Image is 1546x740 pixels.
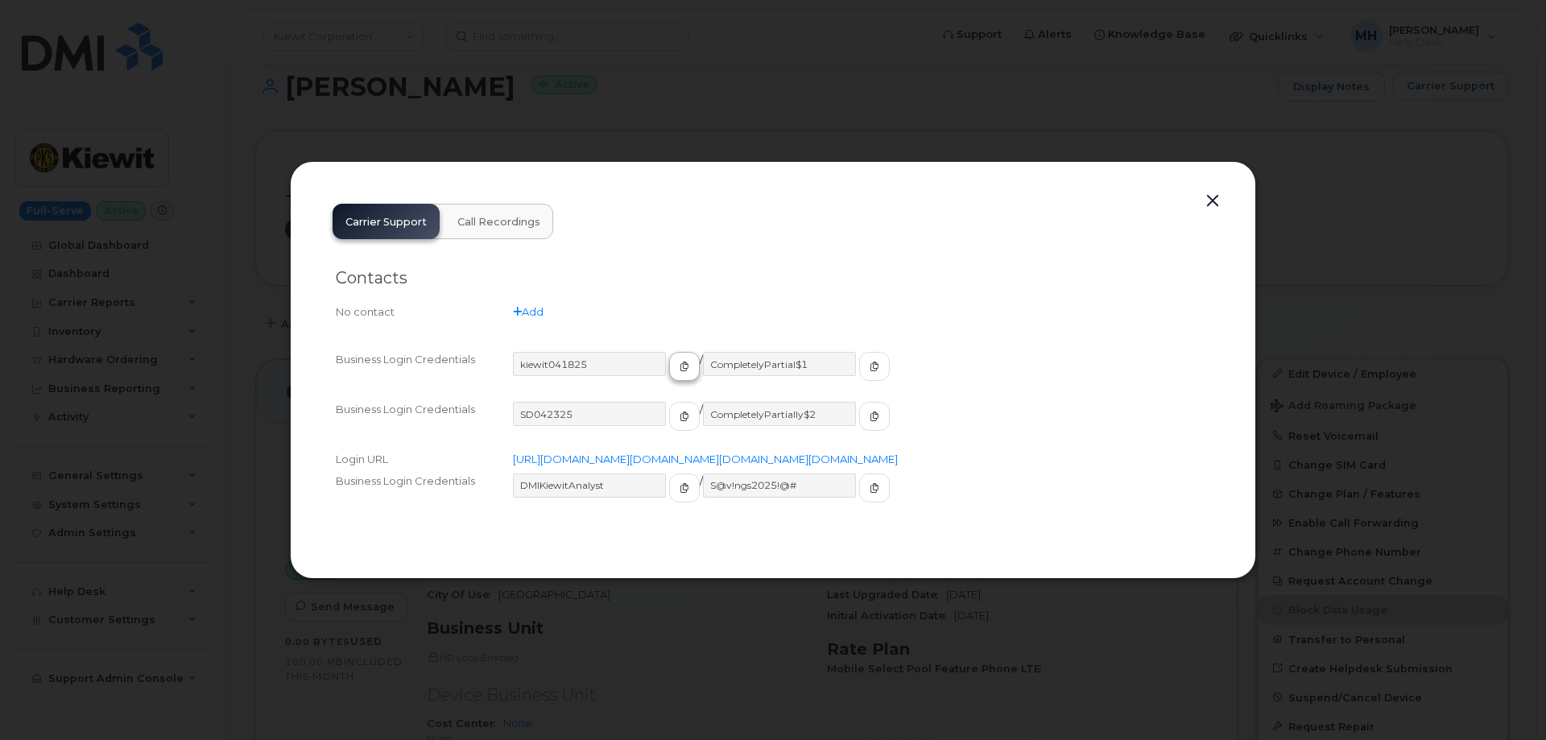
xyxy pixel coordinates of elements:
[513,402,1210,445] div: /
[336,473,513,517] div: Business Login Credentials
[513,473,1210,517] div: /
[669,473,700,502] button: copy to clipboard
[336,352,513,395] div: Business Login Credentials
[513,352,1210,395] div: /
[336,304,513,320] div: No contact
[457,216,540,229] span: Call Recordings
[859,352,890,381] button: copy to clipboard
[859,473,890,502] button: copy to clipboard
[859,402,890,431] button: copy to clipboard
[513,305,544,318] a: Add
[669,402,700,431] button: copy to clipboard
[336,268,1210,288] h2: Contacts
[1476,670,1534,728] iframe: Messenger Launcher
[336,452,513,467] div: Login URL
[669,352,700,381] button: copy to clipboard
[513,453,898,465] a: [URL][DOMAIN_NAME][DOMAIN_NAME][DOMAIN_NAME][DOMAIN_NAME]
[336,402,513,445] div: Business Login Credentials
